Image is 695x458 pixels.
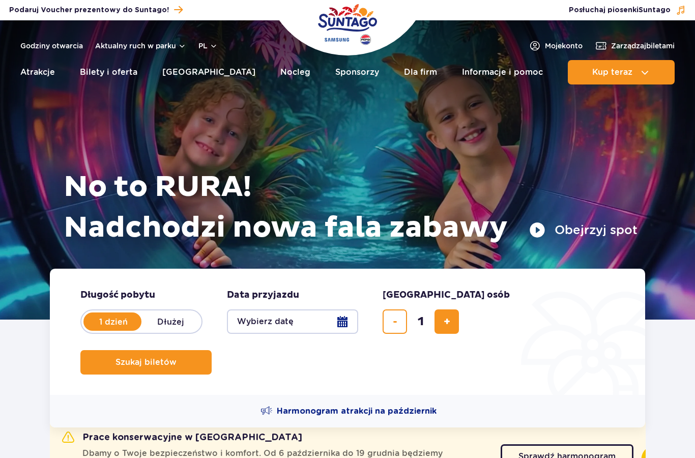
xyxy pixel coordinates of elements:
button: Wybierz datę [227,309,358,334]
button: Aktualny ruch w parku [95,42,186,50]
button: pl [198,41,218,51]
a: Bilety i oferta [80,60,137,84]
span: Data przyjazdu [227,289,299,301]
a: Atrakcje [20,60,55,84]
span: Suntago [639,7,671,14]
h1: No to RURA! Nadchodzi nowa fala zabawy [64,167,638,248]
span: Podaruj Voucher prezentowy do Suntago! [9,5,169,15]
button: usuń bilet [383,309,407,334]
span: Szukaj biletów [115,358,177,367]
form: Planowanie wizyty w Park of Poland [50,269,645,395]
span: Zarządzaj biletami [611,41,675,51]
button: Posłuchaj piosenkiSuntago [569,5,686,15]
button: Szukaj biletów [80,350,212,375]
h2: Prace konserwacyjne w [GEOGRAPHIC_DATA] [62,432,302,444]
span: Posłuchaj piosenki [569,5,671,15]
a: Podaruj Voucher prezentowy do Suntago! [9,3,183,17]
button: Kup teraz [568,60,675,84]
button: Obejrzyj spot [529,222,638,238]
a: Informacje i pomoc [462,60,543,84]
a: Dla firm [404,60,437,84]
a: Sponsorzy [335,60,379,84]
input: liczba biletów [409,309,433,334]
span: Harmonogram atrakcji na październik [277,406,437,417]
a: Harmonogram atrakcji na październik [260,405,437,417]
span: Kup teraz [592,68,632,77]
a: [GEOGRAPHIC_DATA] [162,60,255,84]
label: Dłużej [141,311,199,332]
a: Zarządzajbiletami [595,40,675,52]
a: Nocleg [280,60,310,84]
label: 1 dzień [84,311,142,332]
span: Długość pobytu [80,289,155,301]
span: [GEOGRAPHIC_DATA] osób [383,289,510,301]
a: Mojekonto [529,40,583,52]
a: Godziny otwarcia [20,41,83,51]
button: dodaj bilet [435,309,459,334]
span: Moje konto [545,41,583,51]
